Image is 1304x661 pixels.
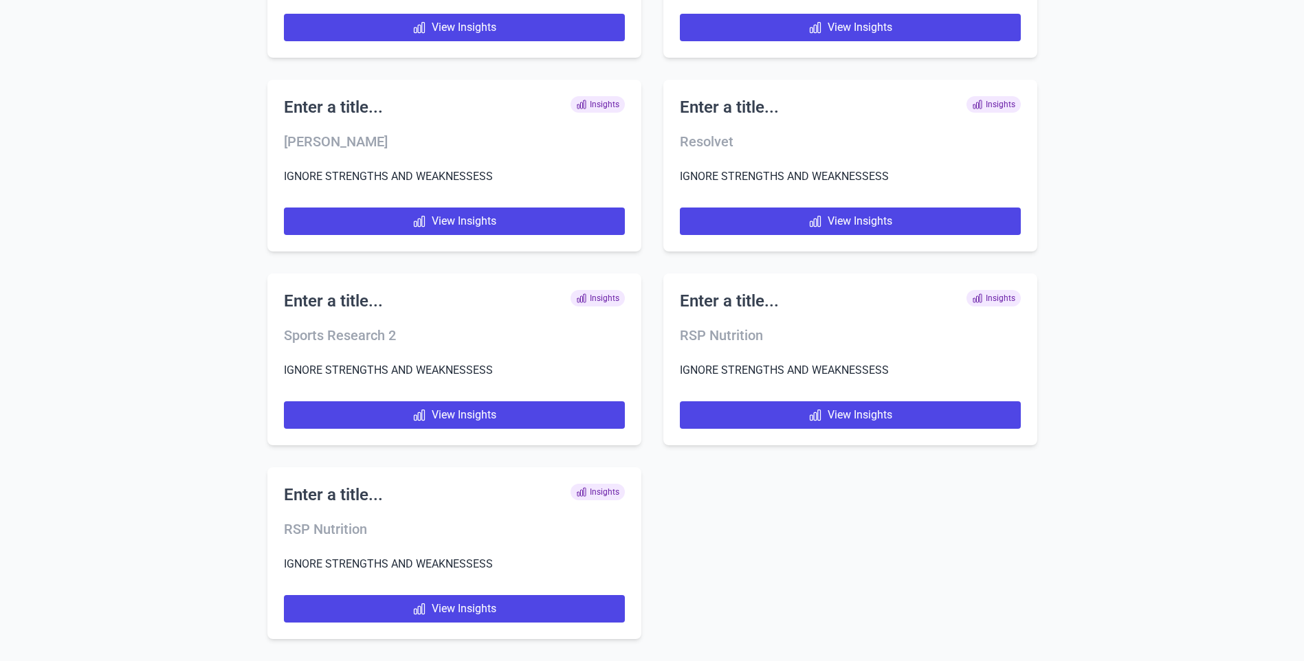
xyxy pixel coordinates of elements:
h2: Enter a title... [680,290,779,312]
p: IGNORE STRENGTHS AND WEAKNESSESS [284,361,625,379]
a: View Insights [284,595,625,623]
a: View Insights [680,401,1021,429]
span: Insights [966,290,1021,306]
h2: Enter a title... [680,96,779,118]
h3: Resolvet [680,132,1021,151]
h2: Enter a title... [284,484,383,506]
h3: RSP Nutrition [680,326,1021,345]
p: IGNORE STRENGTHS AND WEAKNESSESS [680,361,1021,379]
a: View Insights [284,14,625,41]
h3: RSP Nutrition [284,519,625,539]
span: Insights [571,484,625,500]
span: Insights [966,96,1021,113]
h3: Sports Research 2 [284,326,625,345]
a: View Insights [680,14,1021,41]
a: View Insights [284,401,625,429]
p: IGNORE STRENGTHS AND WEAKNESSESS [680,168,1021,186]
span: Insights [571,96,625,113]
h2: Enter a title... [284,96,383,118]
p: IGNORE STRENGTHS AND WEAKNESSESS [284,555,625,573]
a: View Insights [284,208,625,235]
a: View Insights [680,208,1021,235]
span: Insights [571,290,625,306]
h2: Enter a title... [284,290,383,312]
p: IGNORE STRENGTHS AND WEAKNESSESS [284,168,625,186]
h3: [PERSON_NAME] [284,132,625,151]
